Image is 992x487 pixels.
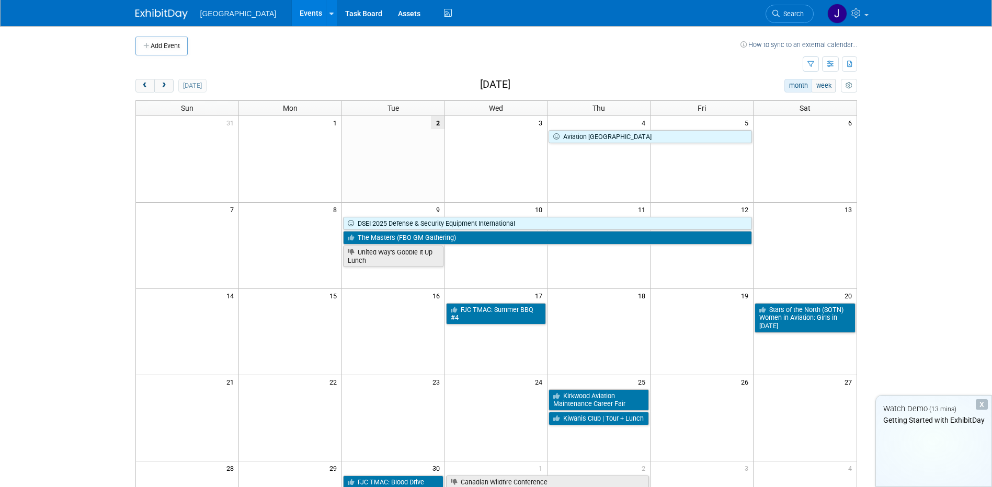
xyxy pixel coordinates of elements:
[929,405,956,413] span: (13 mins)
[800,104,811,112] span: Sat
[876,403,991,414] div: Watch Demo
[766,5,814,23] a: Search
[225,116,238,129] span: 31
[534,203,547,216] span: 10
[135,37,188,55] button: Add Event
[740,41,857,49] a: How to sync to an external calendar...
[744,461,753,474] span: 3
[637,203,650,216] span: 11
[181,104,193,112] span: Sun
[225,375,238,388] span: 21
[200,9,277,18] span: [GEOGRAPHIC_DATA]
[637,289,650,302] span: 18
[592,104,605,112] span: Thu
[740,203,753,216] span: 12
[847,116,857,129] span: 6
[489,104,503,112] span: Wed
[841,79,857,92] button: myCustomButton
[225,461,238,474] span: 28
[328,375,341,388] span: 22
[755,303,855,333] a: Stars of the North (SOTN) Women in Aviation: Girls in [DATE]
[343,217,752,230] a: DSEI 2025 Defense & Security Equipment International
[283,104,298,112] span: Mon
[780,10,804,18] span: Search
[328,289,341,302] span: 15
[225,289,238,302] span: 14
[178,79,206,92] button: [DATE]
[480,79,510,90] h2: [DATE]
[431,461,444,474] span: 30
[976,399,988,410] div: Dismiss
[538,461,547,474] span: 1
[332,116,341,129] span: 1
[876,415,991,425] div: Getting Started with ExhibitDay
[343,231,752,245] a: The Masters (FBO GM Gathering)
[740,375,753,388] span: 26
[641,116,650,129] span: 4
[843,203,857,216] span: 13
[827,4,847,24] img: Julie Hanson
[698,104,706,112] span: Fri
[534,375,547,388] span: 24
[843,375,857,388] span: 27
[538,116,547,129] span: 3
[431,289,444,302] span: 16
[154,79,174,92] button: next
[431,375,444,388] span: 23
[343,246,443,267] a: United Way’s Gobble It Up Lunch
[549,389,649,411] a: Kirkwood Aviation Maintenance Career Fair
[431,116,444,129] span: 2
[135,9,188,19] img: ExhibitDay
[637,375,650,388] span: 25
[744,116,753,129] span: 5
[549,412,649,425] a: Kiwanis Club | Tour + Lunch
[740,289,753,302] span: 19
[387,104,399,112] span: Tue
[847,461,857,474] span: 4
[446,303,546,324] a: FJC TMAC: Summer BBQ #4
[784,79,812,92] button: month
[328,461,341,474] span: 29
[549,130,752,144] a: Aviation [GEOGRAPHIC_DATA]
[846,83,852,89] i: Personalize Calendar
[435,203,444,216] span: 9
[641,461,650,474] span: 2
[332,203,341,216] span: 8
[135,79,155,92] button: prev
[229,203,238,216] span: 7
[812,79,836,92] button: week
[843,289,857,302] span: 20
[534,289,547,302] span: 17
